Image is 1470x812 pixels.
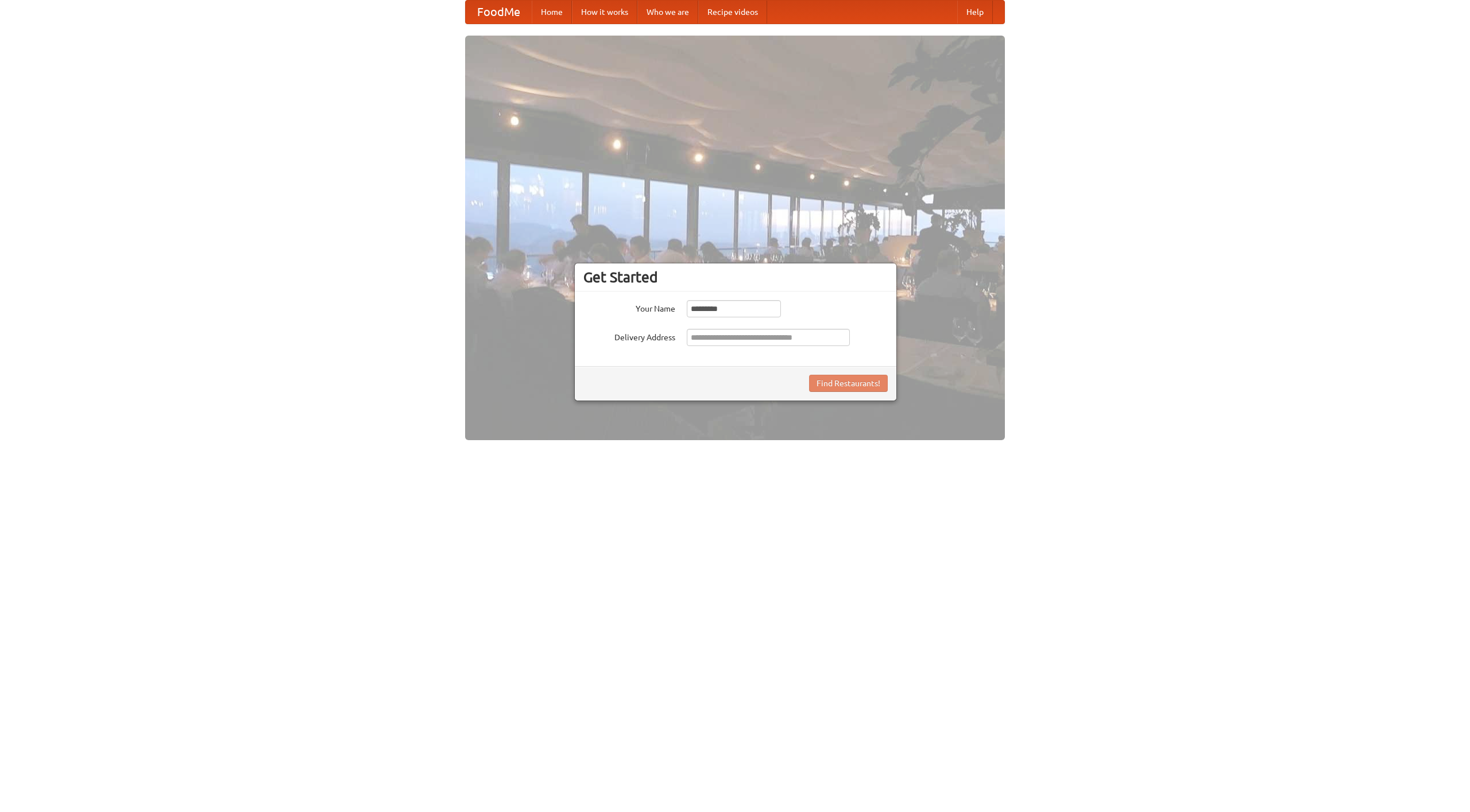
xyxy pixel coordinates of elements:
label: Your Name [583,300,675,314]
a: Home [532,1,572,24]
a: How it works [572,1,637,24]
label: Delivery Address [583,329,675,343]
a: FoodMe [466,1,532,24]
h3: Get Started [583,269,888,286]
button: Find Restaurants! [809,375,888,392]
a: Help [957,1,993,24]
a: Recipe videos [698,1,767,24]
a: Who we are [637,1,698,24]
